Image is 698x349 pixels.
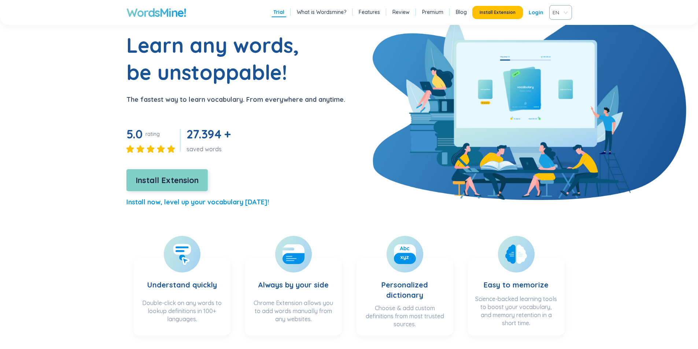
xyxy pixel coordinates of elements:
span: VIE [553,7,566,18]
h3: Personalized dictionary [364,265,446,300]
button: Install Extension [472,6,523,19]
span: 5.0 [126,127,143,141]
a: Blog [456,8,467,16]
span: Install Extension [480,10,516,15]
h1: Learn any words, be unstoppable! [126,31,310,86]
span: 27.394 + [186,127,231,141]
h3: Always by your side [258,265,329,295]
a: Login [529,6,543,19]
a: Features [359,8,380,16]
a: Trial [273,8,284,16]
p: The fastest way to learn vocabulary. From everywhere and anytime. [126,94,345,105]
button: Install Extension [126,169,208,191]
a: Premium [422,8,443,16]
a: Review [392,8,410,16]
h3: Easy to memorize [484,265,549,291]
h3: Understand quickly [147,265,217,295]
a: What is Wordsmine? [297,8,346,16]
div: Chrome Extension allows you to add words manually from any websites. [252,299,335,328]
div: Choose & add custom definitions from most trusted sources. [364,304,446,328]
div: saved words [186,145,234,153]
span: Install Extension [136,174,199,187]
a: Install Extension [126,177,208,185]
p: Install now, level up your vocabulary [DATE]! [126,197,269,207]
a: WordsMine! [126,5,186,20]
div: Science-backed learning tools to boost your vocabulary, and memory retention in a short time. [475,295,557,328]
div: Double-click on any words to lookup definitions in 100+ languages. [141,299,223,328]
div: rating [145,130,160,138]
